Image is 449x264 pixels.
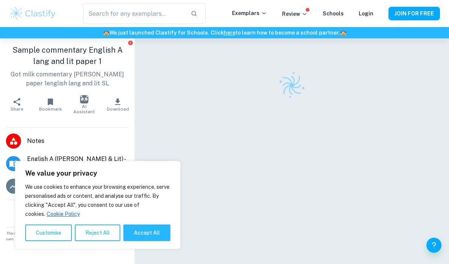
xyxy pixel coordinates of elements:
span: Share [11,106,23,112]
img: Clastify logo [9,6,57,21]
div: We value your privacy [15,161,181,249]
span: 🏫 [340,30,346,36]
button: AI Assistant [67,94,101,115]
p: Exemplars [232,9,267,17]
span: English A ([PERSON_NAME] & Lit) - SL [27,155,129,173]
button: Reject All [75,225,120,241]
button: Accept All [123,225,170,241]
img: AI Assistant [80,95,88,103]
a: Schools [323,11,344,17]
span: Notes [27,137,129,146]
a: Cookie Policy [46,211,80,217]
h6: We just launched Clastify for Schools. Click to learn how to become a school partner. [2,29,447,37]
a: here [224,30,235,36]
p: Got milk commentary [PERSON_NAME] paper 1english lang and lit SL [6,70,129,88]
button: Download [101,94,135,115]
h1: Sample commentary English A lang and lit paper 1 [6,44,129,67]
p: Review [282,10,308,18]
input: Search for any exemplars... [83,3,185,24]
button: JOIN FOR FREE [388,7,440,20]
span: AI Assistant [72,104,97,114]
span: This is an example of past student work. Do not copy or submit as your own. Use to understand the... [3,231,132,247]
a: Login [359,11,373,17]
button: Report issue [127,40,133,46]
p: We value your privacy [25,169,170,178]
span: 🏫 [103,30,109,36]
button: Customise [25,225,72,241]
p: We use cookies to enhance your browsing experience, serve personalised ads or content, and analys... [25,182,170,218]
span: Bookmark [39,106,62,112]
button: Bookmark [34,94,68,115]
span: Download [107,106,129,112]
img: Clastify logo [274,67,310,103]
button: Help and Feedback [426,238,441,253]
